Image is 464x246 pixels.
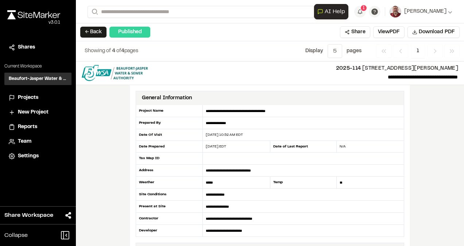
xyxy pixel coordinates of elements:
div: Weather [136,177,203,189]
span: Showing of [85,49,112,53]
button: Share [340,26,370,38]
div: Present at Site [136,201,203,213]
div: Date Of Visit [136,129,203,141]
a: Settings [9,152,67,160]
div: Date Prepared [136,141,203,153]
span: Team [18,138,31,146]
div: Open AI Assistant [314,4,351,19]
span: Shares [18,43,35,51]
div: Oh geez...please don't... [7,19,60,26]
button: ← Back [80,27,107,38]
p: of pages [85,47,138,55]
a: Reports [9,123,67,131]
nav: Navigation [376,44,460,58]
div: General Information [142,94,192,102]
p: Current Workspace [4,63,71,70]
div: N/A [337,144,404,149]
div: Project Name [136,105,203,117]
button: ViewPDF [373,26,405,38]
p: [STREET_ADDRESS][PERSON_NAME] [154,65,458,73]
div: Address [136,165,203,177]
button: 5 [328,44,342,58]
span: [PERSON_NAME] [404,8,446,16]
button: 1 [354,6,366,18]
p: Display [305,47,323,55]
button: Search [88,6,101,18]
button: [PERSON_NAME] [390,6,452,18]
span: New Project [18,108,49,116]
p: page s [347,47,361,55]
a: New Project [9,108,67,116]
span: 4 [112,49,115,53]
button: Open AI Assistant [314,4,348,19]
span: 1 [363,5,365,11]
div: Site Conditions [136,189,203,201]
span: AI Help [325,7,345,16]
a: Shares [9,43,67,51]
span: Projects [18,94,38,102]
div: [DATE] EDT [203,144,270,149]
img: rebrand.png [7,10,60,19]
span: Download PDF [419,28,455,36]
div: Published [109,27,150,38]
span: 1 [411,44,425,58]
span: 4 [121,49,124,53]
button: Download PDF [407,26,460,38]
span: 2025-114 [336,66,361,71]
span: Share Workspace [4,211,53,220]
span: Collapse [4,231,28,240]
div: [DATE] 10:52 AM EDT [203,132,404,138]
h3: Beaufort-Jasper Water & Sewer Authority [9,76,67,82]
div: Date of Last Report [270,141,337,153]
a: Team [9,138,67,146]
div: Temp [270,177,337,189]
div: Developer [136,225,203,237]
span: Reports [18,123,37,131]
div: Contractor [136,213,203,225]
img: User [390,6,401,18]
div: Prepared By [136,117,203,129]
div: Tax Map ID [136,153,203,165]
span: Settings [18,152,39,160]
a: Projects [9,94,67,102]
img: file [82,65,148,81]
